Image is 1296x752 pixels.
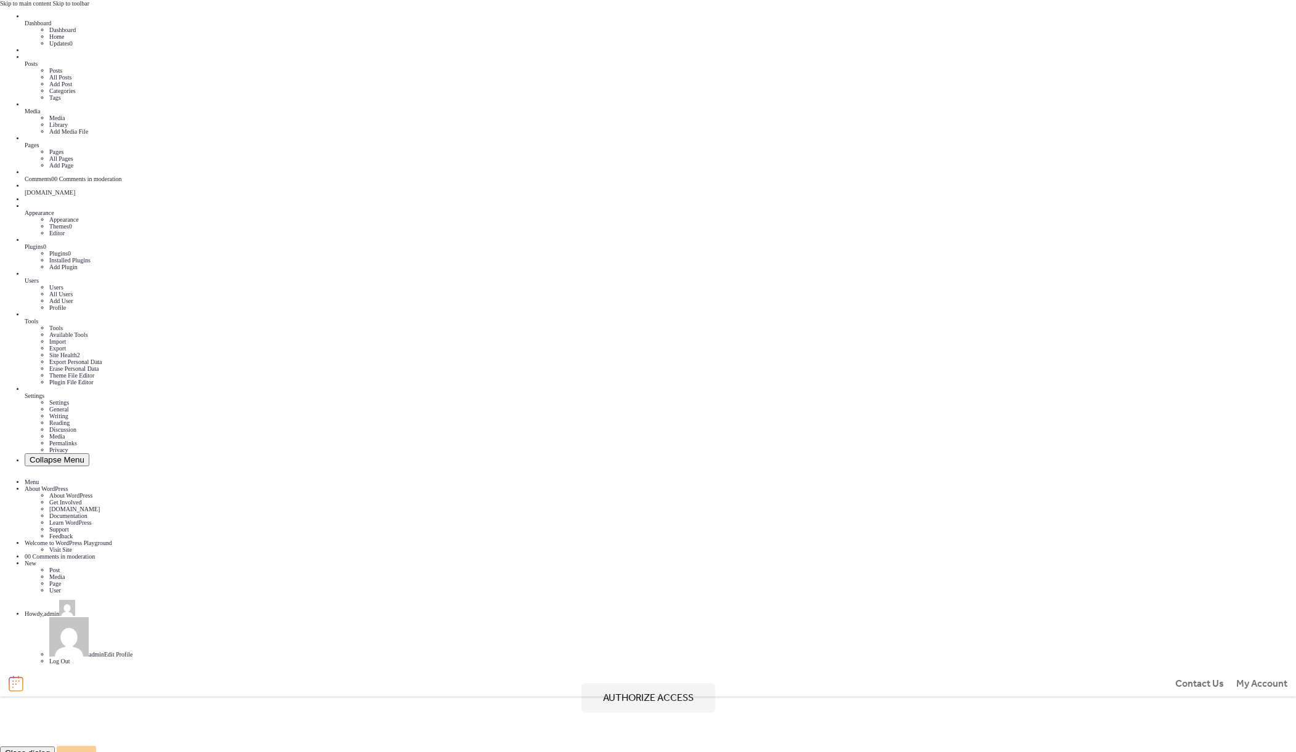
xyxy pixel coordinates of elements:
[49,67,1296,74] li: Posts
[49,399,1296,406] li: Settings
[25,101,1296,115] a: Media
[49,284,1296,291] li: Users
[49,325,1296,331] li: Tools
[68,250,71,257] span: 0
[49,365,99,372] a: Erase Personal Data
[49,115,1296,121] li: Media
[49,372,94,379] a: Theme File Editor
[9,676,23,692] img: logo
[104,651,132,658] span: Edit Profile
[25,182,1296,196] a: [DOMAIN_NAME]
[25,506,1296,540] ul: About WordPress
[49,216,1296,223] li: Appearance
[28,553,95,560] span: 0 Comments in moderation
[49,426,76,433] a: Discussion
[25,492,1296,506] ul: About WordPress
[25,54,1296,67] a: Posts
[89,651,104,658] span: admin
[25,237,1296,250] a: Plugins0
[49,658,70,665] a: Log Out
[49,573,65,580] a: Media
[25,610,75,617] a: Howdy,
[25,318,1296,325] div: Tools
[25,560,36,567] span: New
[49,546,72,553] a: Visit Site
[1175,677,1224,692] span: Contact Us
[49,74,71,81] a: All Posts
[25,277,1296,284] div: Users
[49,33,64,40] a: Home
[49,567,60,573] a: Post
[49,81,72,87] a: Add Post
[69,223,72,230] span: 0
[49,440,77,447] a: Permalinks
[49,155,73,162] a: All Pages
[49,533,73,540] a: Feedback
[49,26,1296,33] li: Dashboard
[49,447,68,453] a: Privacy
[25,243,1296,250] div: Plugins
[25,392,1296,399] div: Settings
[43,243,46,250] span: 0
[49,379,94,386] a: Plugin File Editor
[25,203,1296,216] a: Appearance
[49,587,61,594] a: User
[25,546,1296,553] ul: Welcome to WordPress Playground
[25,617,1296,665] ul: Howdy, admin
[25,13,1296,26] a: Dashboard
[77,352,80,358] span: 2
[603,691,694,706] span: Authorize access
[1236,676,1287,691] a: My Account
[49,94,61,101] a: Tags
[25,553,28,560] span: 0
[49,87,76,94] a: Categories
[49,499,82,506] a: Get Involved
[25,479,39,485] span: Menu
[44,610,59,617] span: admin
[1175,676,1224,691] a: Contact Us
[49,358,102,365] a: Export Personal Data
[49,345,66,352] a: Export
[49,352,80,358] a: Site Health2
[25,189,1296,196] div: [DOMAIN_NAME]
[49,492,92,499] a: About WordPress
[25,108,1296,115] div: Media
[49,338,66,345] a: Import
[581,683,715,713] button: Authorize access
[49,331,88,338] a: Available Tools
[49,250,1296,257] li: Plugins
[30,455,84,464] span: Collapse Menu
[25,135,1296,148] a: Pages
[49,257,91,264] a: Installed Plugins
[25,142,1296,148] div: Pages
[25,567,1296,594] ul: New
[49,162,73,169] a: Add Page
[54,176,121,182] span: 0 Comments in moderation
[25,540,112,546] a: Welcome to WordPress Playground
[49,419,70,426] a: Reading
[49,40,73,47] a: Updates0
[49,291,73,297] a: All Users
[25,60,1296,67] div: Posts
[49,519,92,526] a: Learn WordPress
[25,453,89,466] button: Collapse Main menu
[49,406,69,413] a: General
[49,264,78,270] a: Add Plugin
[49,526,69,533] a: Support
[25,20,1296,26] div: Dashboard
[49,230,65,237] a: Editor
[1236,677,1287,692] span: My Account
[25,209,1296,216] div: Appearance
[25,386,1296,399] a: Settings
[49,128,88,135] a: Add Media File
[25,270,1296,284] a: Users
[49,413,68,419] a: Writing
[25,311,1296,325] a: Tools
[49,580,61,587] a: Page
[25,176,1296,182] div: Comments
[49,148,1296,155] li: Pages
[49,121,68,128] a: Library
[49,512,87,519] a: Documentation
[51,176,54,182] span: 0
[49,297,73,304] a: Add User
